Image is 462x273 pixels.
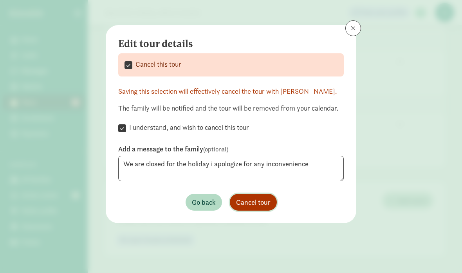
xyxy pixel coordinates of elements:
label: Cancel this tour [132,60,181,69]
label: I understand, and wish to cancel this tour [126,123,249,132]
span: Go back [192,197,216,207]
iframe: Chat Widget [423,235,462,273]
span: Cancel tour [236,197,271,207]
div: The family will be notified and the tour will be removed from your calendar. [118,103,344,113]
div: Saving this selection will effectively cancel the tour with [PERSON_NAME]. [118,86,344,96]
label: Add a message to the family [118,144,344,154]
button: Cancel tour [230,194,277,211]
button: Go back [186,194,222,211]
h4: Edit tour details [118,38,324,50]
span: (optional) [203,145,228,153]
